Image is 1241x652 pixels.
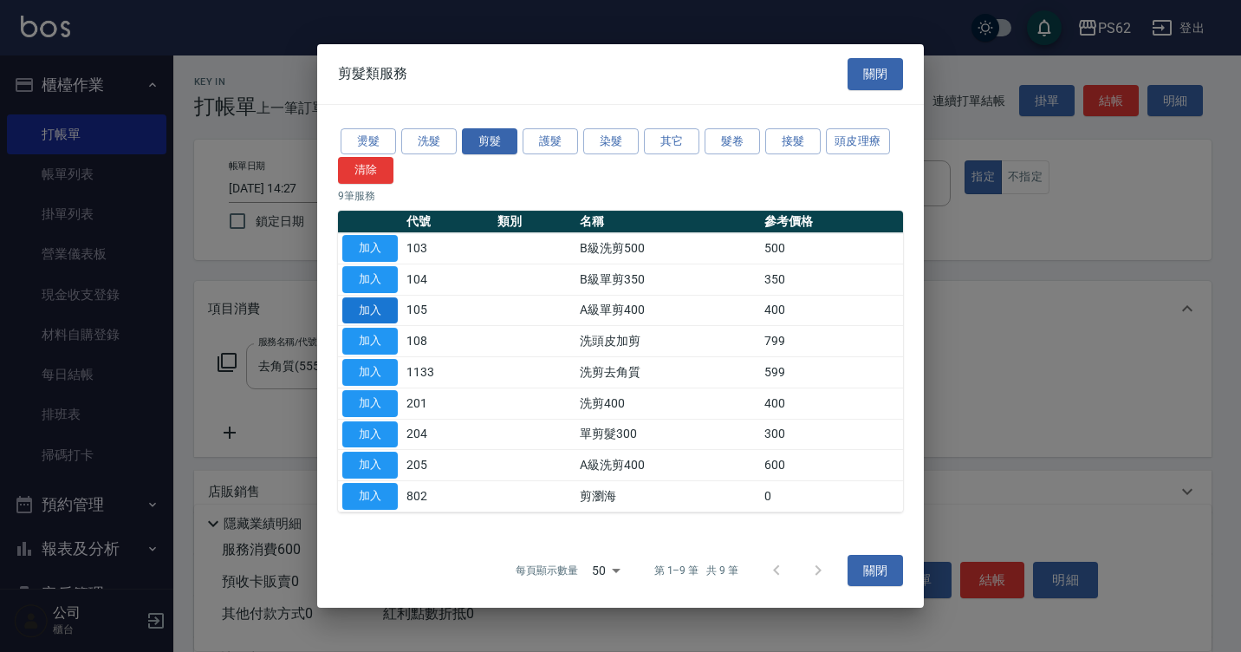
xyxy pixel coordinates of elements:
[342,390,398,417] button: 加入
[826,128,890,155] button: 頭皮理療
[342,359,398,386] button: 加入
[402,233,493,264] td: 103
[760,211,903,233] th: 參考價格
[402,419,493,450] td: 204
[760,264,903,295] td: 350
[402,326,493,357] td: 108
[760,233,903,264] td: 500
[342,328,398,355] button: 加入
[342,421,398,448] button: 加入
[575,450,760,481] td: A級洗剪400
[342,452,398,479] button: 加入
[493,211,575,233] th: 類別
[402,450,493,481] td: 205
[338,157,393,184] button: 清除
[848,555,903,587] button: 關閉
[338,65,407,82] span: 剪髮類服務
[644,128,699,155] button: 其它
[575,211,760,233] th: 名稱
[523,128,578,155] button: 護髮
[760,450,903,481] td: 600
[341,128,396,155] button: 燙髮
[575,295,760,326] td: A級單剪400
[342,297,398,324] button: 加入
[760,326,903,357] td: 799
[402,211,493,233] th: 代號
[575,419,760,450] td: 單剪髮300
[402,481,493,512] td: 802
[575,264,760,295] td: B級單剪350
[401,128,457,155] button: 洗髮
[402,388,493,419] td: 201
[760,357,903,388] td: 599
[338,188,903,204] p: 9 筆服務
[654,563,738,578] p: 第 1–9 筆 共 9 筆
[760,481,903,512] td: 0
[575,481,760,512] td: 剪瀏海
[583,128,639,155] button: 染髮
[402,295,493,326] td: 105
[402,357,493,388] td: 1133
[760,419,903,450] td: 300
[342,235,398,262] button: 加入
[760,388,903,419] td: 400
[516,563,578,578] p: 每頁顯示數量
[575,388,760,419] td: 洗剪400
[848,58,903,90] button: 關閉
[575,233,760,264] td: B級洗剪500
[575,326,760,357] td: 洗頭皮加剪
[342,266,398,293] button: 加入
[760,295,903,326] td: 400
[585,547,627,594] div: 50
[342,483,398,510] button: 加入
[705,128,760,155] button: 髮卷
[462,128,517,155] button: 剪髮
[575,357,760,388] td: 洗剪去角質
[765,128,821,155] button: 接髮
[402,264,493,295] td: 104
